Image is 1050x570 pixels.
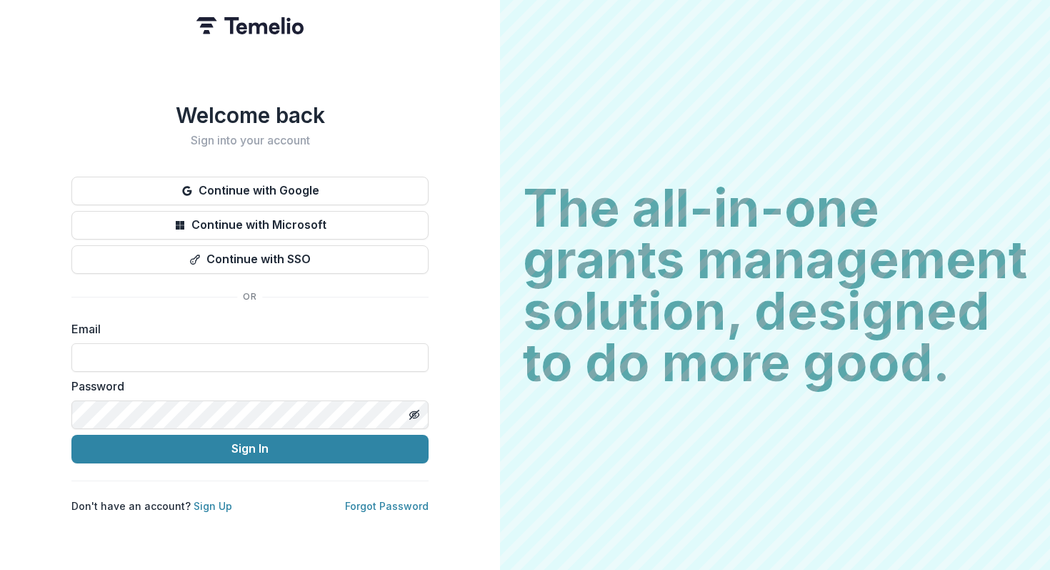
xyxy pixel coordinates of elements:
[71,134,429,147] h2: Sign into your account
[71,498,232,514] p: Don't have an account?
[71,102,429,128] h1: Welcome back
[71,245,429,274] button: Continue with SSO
[71,211,429,240] button: Continue with Microsoft
[403,403,426,426] button: Toggle password visibility
[71,177,429,205] button: Continue with Google
[194,500,232,512] a: Sign Up
[71,435,429,463] button: Sign In
[345,500,429,512] a: Forgot Password
[71,320,420,338] label: Email
[196,17,304,34] img: Temelio
[71,378,420,395] label: Password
